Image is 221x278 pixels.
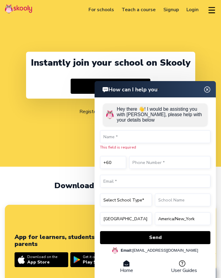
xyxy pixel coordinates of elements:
img: Skooly [5,4,32,14]
a: Login [183,5,203,15]
a: Signup [159,5,183,15]
div: Download on the [27,254,57,259]
a: Download on theApp Store [15,252,68,267]
img: icon-playstore [73,256,80,263]
button: menu outline [207,5,216,15]
div: App for learners, students or parents [15,234,124,247]
div: Get it on [83,254,106,259]
img: icon-apple [18,256,25,264]
a: Register as school or teacher [79,108,142,115]
div: Download Skooly mobile app [5,181,216,190]
div: App Store [27,259,57,265]
div: Instantly join your school on Skooly [31,57,190,69]
a: Get it onPlay Store [70,252,124,267]
a: For schools [85,5,118,15]
a: Teach a course [118,5,159,15]
button: Join Nowarrow forward outline [71,79,150,94]
div: Play Store [83,259,106,265]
